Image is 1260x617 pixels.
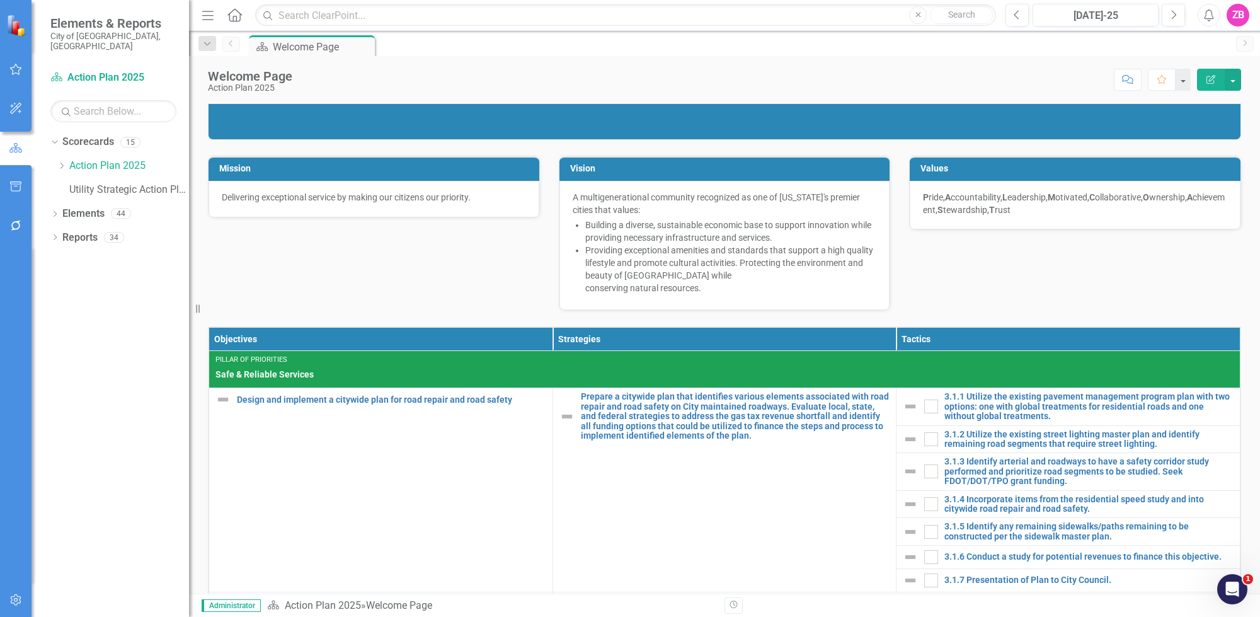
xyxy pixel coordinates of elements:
h3: Mission [219,164,533,173]
a: 3.1.7 Presentation of Plan to City Council. [944,575,1234,585]
a: Action Plan 2025 [285,599,361,611]
td: Double-Click to Edit Right Click for Context Menu [896,453,1240,490]
img: ClearPoint Strategy [6,14,28,36]
img: Not Defined [903,573,918,588]
div: [DATE]-25 [1037,8,1154,23]
small: City of [GEOGRAPHIC_DATA], [GEOGRAPHIC_DATA] [50,31,176,52]
div: 15 [120,137,140,147]
div: Welcome Page [208,69,292,83]
div: » [267,599,715,613]
p: A multigenerational community recognized as one of [US_STATE]'s premier cities that values: [573,191,877,216]
td: Double-Click to Edit [209,351,1240,388]
button: Search [930,6,993,24]
img: Not Defined [903,432,918,447]
td: Double-Click to Edit Right Click for Context Menu [896,546,1240,569]
td: Double-Click to Edit Right Click for Context Menu [896,425,1240,453]
a: Action Plan 2025 [50,71,176,85]
td: Double-Click to Edit Right Click for Context Menu [896,569,1240,592]
img: Not Defined [559,409,575,424]
img: Not Defined [903,524,918,539]
div: 34 [104,232,124,243]
p: Delivering exceptional service by making our citizens our priority. [222,191,526,204]
td: Double-Click to Edit Right Click for Context Menu [209,388,553,592]
iframe: Intercom live chat [1217,574,1247,604]
span: 1 [1243,574,1253,584]
input: Search Below... [50,100,176,122]
strong: T [989,205,995,215]
img: Not Defined [903,550,918,565]
strong: O [1143,192,1149,202]
span: Administrator [202,599,261,612]
td: Double-Click to Edit Right Click for Context Menu [896,388,1240,425]
td: Double-Click to Edit Right Click for Context Menu [553,388,896,592]
strong: S [937,205,943,215]
a: 3.1.6 Conduct a study for potential revenues to finance this objective. [944,552,1234,562]
td: Double-Click to Edit Right Click for Context Menu [896,490,1240,518]
p: ride, ccountability, eadership, otivated, ollaborative, wnership, chievement, tewardship, rust [923,191,1227,216]
a: 3.1.4 Incorporate items from the residential speed study and into citywide road repair and road s... [944,495,1234,514]
a: Utility Strategic Action Plan [DATE]-[DATE] [69,183,189,197]
strong: A [1187,192,1193,202]
strong: C [1089,192,1095,202]
strong: A [945,192,951,202]
button: [DATE]-25 [1033,4,1159,26]
span: Search [948,9,975,20]
a: Action Plan 2025 [69,159,189,173]
div: Pillar of Priorities [215,355,1234,365]
strong: L [1002,192,1007,202]
td: Double-Click to Edit Right Click for Context Menu [896,518,1240,546]
img: Not Defined [903,464,918,479]
h3: Values [920,164,1234,173]
div: 44 [111,209,131,219]
img: Not Defined [903,399,918,414]
a: 3.1.1 Utilize the existing pavement management program plan with two options: one with global tre... [944,392,1234,421]
a: Design and implement a citywide plan for road repair and road safety [237,395,546,405]
button: ZB [1227,4,1249,26]
h3: Vision [570,164,884,173]
span: Elements & Reports [50,16,176,31]
input: Search ClearPoint... [255,4,996,26]
a: Prepare a citywide plan that identifies various elements associated with road repair and road saf... [581,392,890,441]
a: 3.1.3 Identify arterial and roadways to have a safety corridor study performed and prioritize roa... [944,457,1234,486]
div: Welcome Page [273,39,372,55]
strong: P [923,192,929,202]
li: Providing exceptional amenities and standards that support a high quality lifestyle and promote c... [585,244,877,294]
li: Building a diverse, sustainable economic base to support innovation while providing necessary inf... [585,219,877,244]
a: 3.1.2 Utilize the existing street lighting master plan and identify remaining road segments that ... [944,430,1234,449]
a: 3.1.5 Identify any remaining sidewalks/paths remaining to be constructed per the sidewalk master ... [944,522,1234,541]
img: Not Defined [215,392,231,407]
a: Reports [62,231,98,245]
a: Elements [62,207,105,221]
img: Not Defined [903,497,918,512]
div: Welcome Page [366,599,432,611]
span: Safe & Reliable Services [215,368,1234,381]
strong: M [1048,192,1055,202]
div: Action Plan 2025 [208,83,292,93]
a: Scorecards [62,135,114,149]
